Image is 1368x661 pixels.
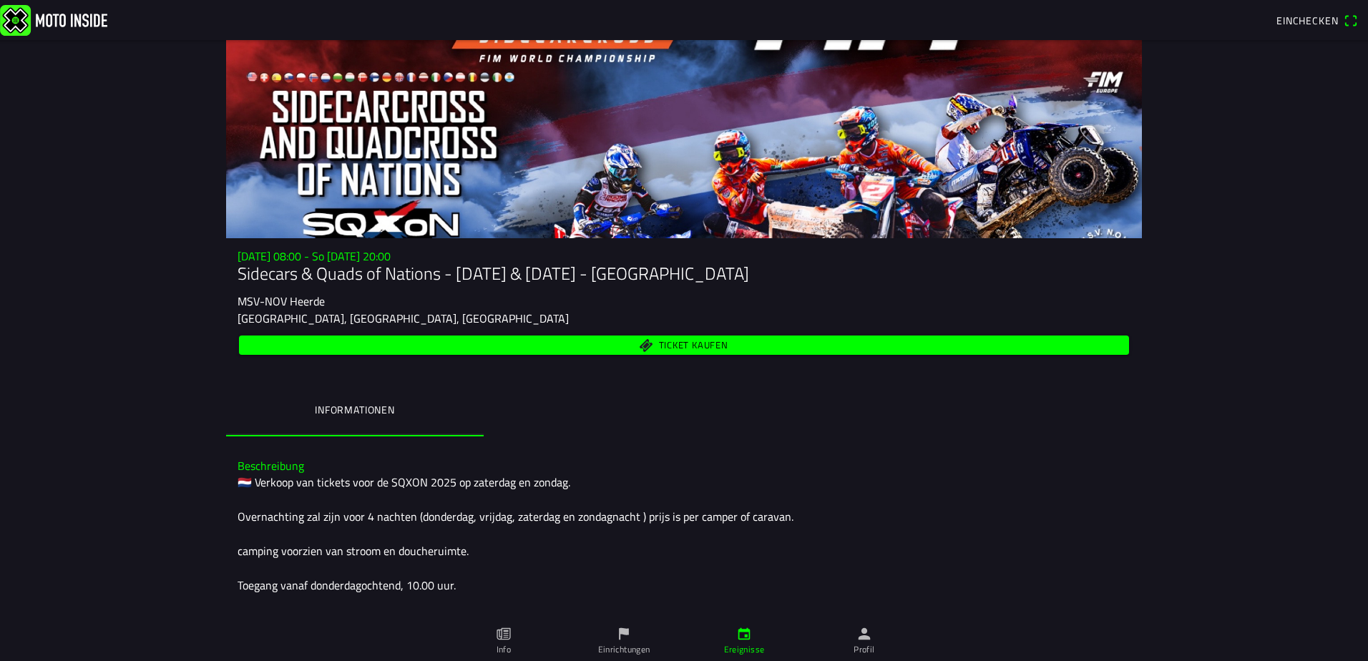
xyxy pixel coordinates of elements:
ion-label: Ereignisse [724,643,765,656]
h3: [DATE] 08:00 - So [DATE] 20:00 [238,250,1130,263]
ion-label: Info [497,643,511,656]
a: Eincheckenqr scanner [1269,8,1365,32]
h1: Sidecars & Quads of Nations - [DATE] & [DATE] - [GEOGRAPHIC_DATA] [238,263,1130,284]
ion-text: MSV-NOV Heerde [238,293,325,310]
ion-label: Informationen [315,402,395,418]
ion-icon: paper [496,626,512,642]
span: Einchecken [1276,13,1338,28]
ion-label: Einrichtungen [598,643,650,656]
span: Ticket kaufen [659,341,728,350]
ion-text: [GEOGRAPHIC_DATA], [GEOGRAPHIC_DATA], [GEOGRAPHIC_DATA] [238,310,569,327]
ion-icon: person [856,626,872,642]
h3: Beschreibung [238,459,1130,473]
ion-label: Profil [854,643,874,656]
ion-icon: calendar [736,626,752,642]
ion-icon: flag [616,626,632,642]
